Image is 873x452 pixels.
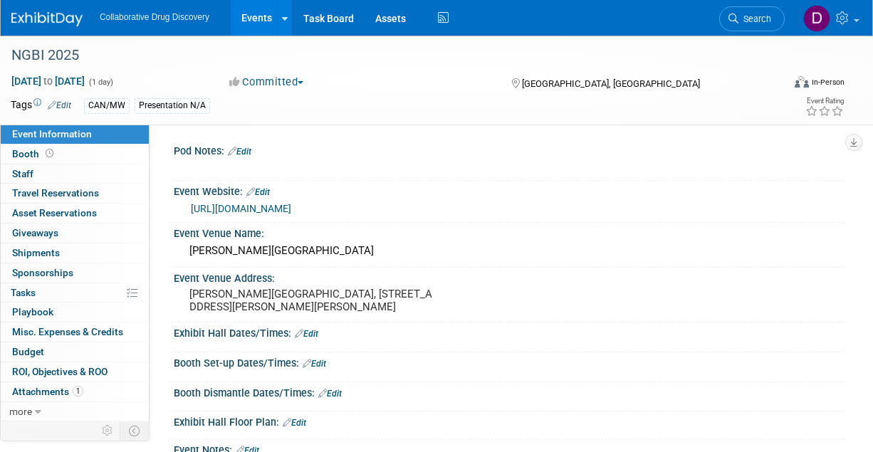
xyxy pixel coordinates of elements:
[12,227,58,238] span: Giveaways
[174,382,845,401] div: Booth Dismantle Dates/Times:
[1,204,149,223] a: Asset Reservations
[12,128,92,140] span: Event Information
[12,247,60,258] span: Shipments
[11,12,83,26] img: ExhibitDay
[522,78,700,89] span: [GEOGRAPHIC_DATA], [GEOGRAPHIC_DATA]
[795,76,809,88] img: Format-Inperson.png
[88,78,113,87] span: (1 day)
[1,342,149,362] a: Budget
[719,6,785,31] a: Search
[738,14,771,24] span: Search
[12,187,99,199] span: Travel Reservations
[43,148,56,159] span: Booth not reserved yet
[174,223,845,241] div: Event Venue Name:
[100,12,209,22] span: Collaborative Drug Discovery
[95,421,120,440] td: Personalize Event Tab Strip
[1,224,149,243] a: Giveaways
[9,406,32,417] span: more
[11,98,71,114] td: Tags
[12,366,108,377] span: ROI, Objectives & ROO
[318,389,342,399] a: Edit
[1,283,149,303] a: Tasks
[84,98,130,113] div: CAN/MW
[12,267,73,278] span: Sponsorships
[174,181,845,199] div: Event Website:
[1,402,149,421] a: more
[228,147,251,157] a: Edit
[723,74,845,95] div: Event Format
[12,346,44,357] span: Budget
[1,144,149,164] a: Booth
[48,100,71,110] a: Edit
[174,268,845,285] div: Event Venue Address:
[295,329,318,339] a: Edit
[12,326,123,337] span: Misc. Expenses & Credits
[811,77,845,88] div: In-Person
[174,140,845,159] div: Pod Notes:
[184,240,834,262] div: [PERSON_NAME][GEOGRAPHIC_DATA]
[1,184,149,203] a: Travel Reservations
[1,303,149,322] a: Playbook
[283,418,306,428] a: Edit
[1,243,149,263] a: Shipments
[12,306,53,317] span: Playbook
[12,148,56,159] span: Booth
[224,75,309,90] button: Committed
[174,352,845,371] div: Booth Set-up Dates/Times:
[174,411,845,430] div: Exhibit Hall Floor Plan:
[12,386,83,397] span: Attachments
[805,98,844,105] div: Event Rating
[1,125,149,144] a: Event Information
[303,359,326,369] a: Edit
[12,207,97,219] span: Asset Reservations
[803,5,830,32] img: Daniel Castro
[73,386,83,396] span: 1
[12,168,33,179] span: Staff
[189,288,438,313] pre: [PERSON_NAME][GEOGRAPHIC_DATA], [STREET_ADDRESS][PERSON_NAME][PERSON_NAME]
[191,203,291,214] a: [URL][DOMAIN_NAME]
[1,263,149,283] a: Sponsorships
[1,164,149,184] a: Staff
[174,322,845,341] div: Exhibit Hall Dates/Times:
[6,43,773,68] div: NGBI 2025
[135,98,210,113] div: Presentation N/A
[246,187,270,197] a: Edit
[41,75,55,87] span: to
[11,287,36,298] span: Tasks
[1,322,149,342] a: Misc. Expenses & Credits
[11,75,85,88] span: [DATE] [DATE]
[1,382,149,401] a: Attachments1
[1,362,149,382] a: ROI, Objectives & ROO
[120,421,150,440] td: Toggle Event Tabs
